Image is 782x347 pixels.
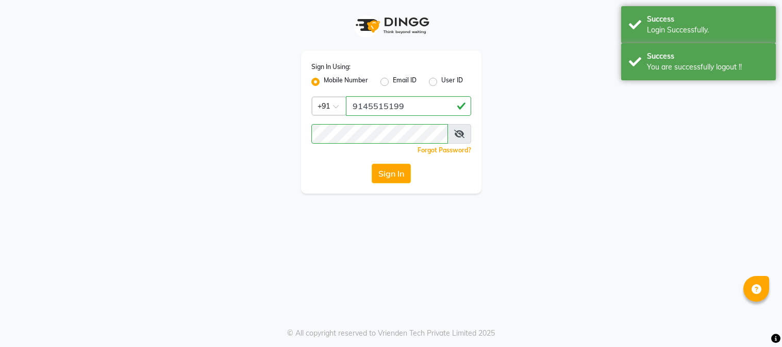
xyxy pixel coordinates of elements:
[350,10,432,41] img: logo1.svg
[311,62,351,72] label: Sign In Using:
[393,76,417,88] label: Email ID
[346,96,471,116] input: Username
[647,51,768,62] div: Success
[647,62,768,73] div: You are successfully logout !!
[372,164,411,183] button: Sign In
[311,124,448,144] input: Username
[418,146,471,154] a: Forgot Password?
[647,25,768,36] div: Login Successfully.
[441,76,463,88] label: User ID
[647,14,768,25] div: Success
[324,76,368,88] label: Mobile Number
